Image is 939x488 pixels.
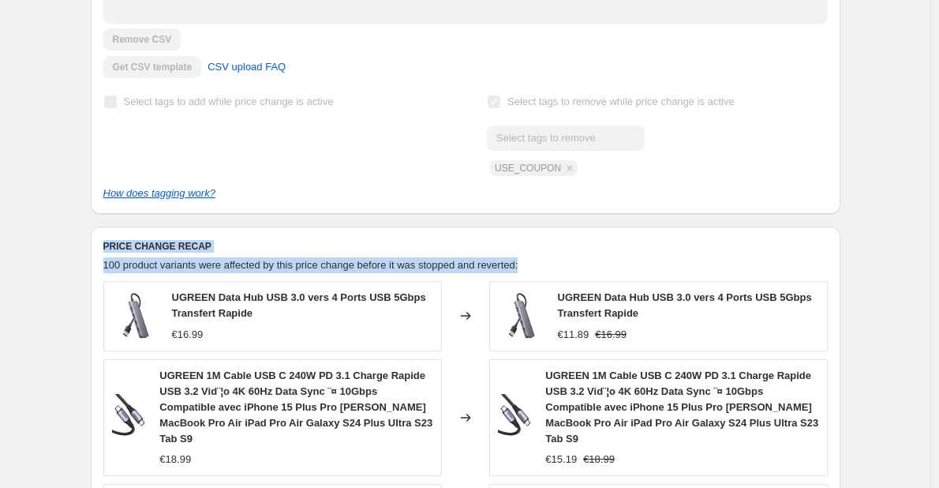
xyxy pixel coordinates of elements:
span: UGREEN Data Hub USB 3.0 vers 4 Ports USB 5Gbps Transfert Rapide [172,291,426,319]
div: €11.89 [558,327,589,343]
img: ugreen-hub-usb-3-0-vers-4-ports-usb-5gbps-566959-526518_80x.png [498,292,545,340]
strike: €18.99 [583,452,615,467]
span: Select tags to add while price change is active [124,96,334,107]
img: 61-NaIL2azL_80x.jpg [112,394,148,441]
span: UGREEN 1M Cable USB C 240W PD 3.1 Charge Rapide USB 3.2 Vid¨¦o 4K 60Hz Data Sync ¨¤ 10Gbps Compat... [545,370,818,445]
span: Select tags to remove while price change is active [507,96,735,107]
div: €15.19 [545,452,577,467]
a: How does tagging work? [103,187,215,199]
span: UGREEN Data Hub USB 3.0 vers 4 Ports USB 5Gbps Transfert Rapide [558,291,812,319]
h6: PRICE CHANGE RECAP [103,240,828,253]
a: CSV upload FAQ [198,54,295,80]
div: €18.99 [159,452,191,467]
span: 100 product variants were affected by this price change before it was stopped and reverted: [103,259,518,271]
input: Select tags to remove [487,126,645,151]
img: 61-NaIL2azL_80x.jpg [498,394,533,441]
div: €16.99 [172,327,204,343]
strike: €16.99 [595,327,627,343]
span: CSV upload FAQ [208,59,286,75]
span: UGREEN 1M Cable USB C 240W PD 3.1 Charge Rapide USB 3.2 Vid¨¦o 4K 60Hz Data Sync ¨¤ 10Gbps Compat... [159,370,432,445]
img: ugreen-hub-usb-3-0-vers-4-ports-usb-5gbps-566959-526518_80x.png [112,292,159,340]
